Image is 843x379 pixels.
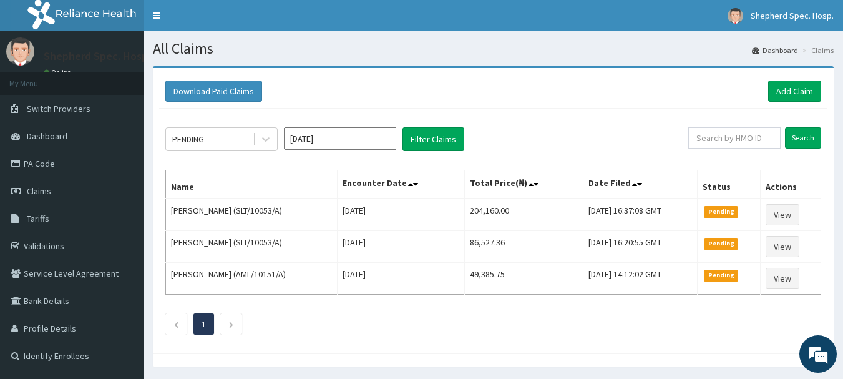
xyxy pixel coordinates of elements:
[65,70,210,86] div: Chat with us now
[698,170,761,199] th: Status
[27,185,51,197] span: Claims
[166,263,338,295] td: [PERSON_NAME] (AML/10151/A)
[583,170,698,199] th: Date Filed
[752,45,798,56] a: Dashboard
[766,236,799,257] a: View
[6,37,34,66] img: User Image
[704,238,738,249] span: Pending
[704,270,738,281] span: Pending
[27,103,90,114] span: Switch Providers
[284,127,396,150] input: Select Month and Year
[704,206,738,217] span: Pending
[465,263,583,295] td: 49,385.75
[27,130,67,142] span: Dashboard
[583,263,698,295] td: [DATE] 14:12:02 GMT
[337,170,465,199] th: Encounter Date
[337,231,465,263] td: [DATE]
[165,81,262,102] button: Download Paid Claims
[766,204,799,225] a: View
[205,6,235,36] div: Minimize live chat window
[688,127,781,149] input: Search by HMO ID
[166,231,338,263] td: [PERSON_NAME] (SLT/10053/A)
[153,41,834,57] h1: All Claims
[337,199,465,231] td: [DATE]
[583,199,698,231] td: [DATE] 16:37:08 GMT
[465,231,583,263] td: 86,527.36
[172,133,204,145] div: PENDING
[728,8,743,24] img: User Image
[760,170,821,199] th: Actions
[166,199,338,231] td: [PERSON_NAME] (SLT/10053/A)
[465,199,583,231] td: 204,160.00
[166,170,338,199] th: Name
[228,318,234,330] a: Next page
[173,318,179,330] a: Previous page
[465,170,583,199] th: Total Price(₦)
[751,10,834,21] span: Shepherd Spec. Hosp.
[44,68,74,77] a: Online
[583,231,698,263] td: [DATE] 16:20:55 GMT
[402,127,464,151] button: Filter Claims
[72,111,172,237] span: We're online!
[27,213,49,224] span: Tariffs
[6,249,238,293] textarea: Type your message and hit 'Enter'
[768,81,821,102] a: Add Claim
[337,263,465,295] td: [DATE]
[785,127,821,149] input: Search
[23,62,51,94] img: d_794563401_company_1708531726252_794563401
[44,51,150,62] p: Shepherd Spec. Hosp.
[766,268,799,289] a: View
[799,45,834,56] li: Claims
[202,318,206,330] a: Page 1 is your current page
